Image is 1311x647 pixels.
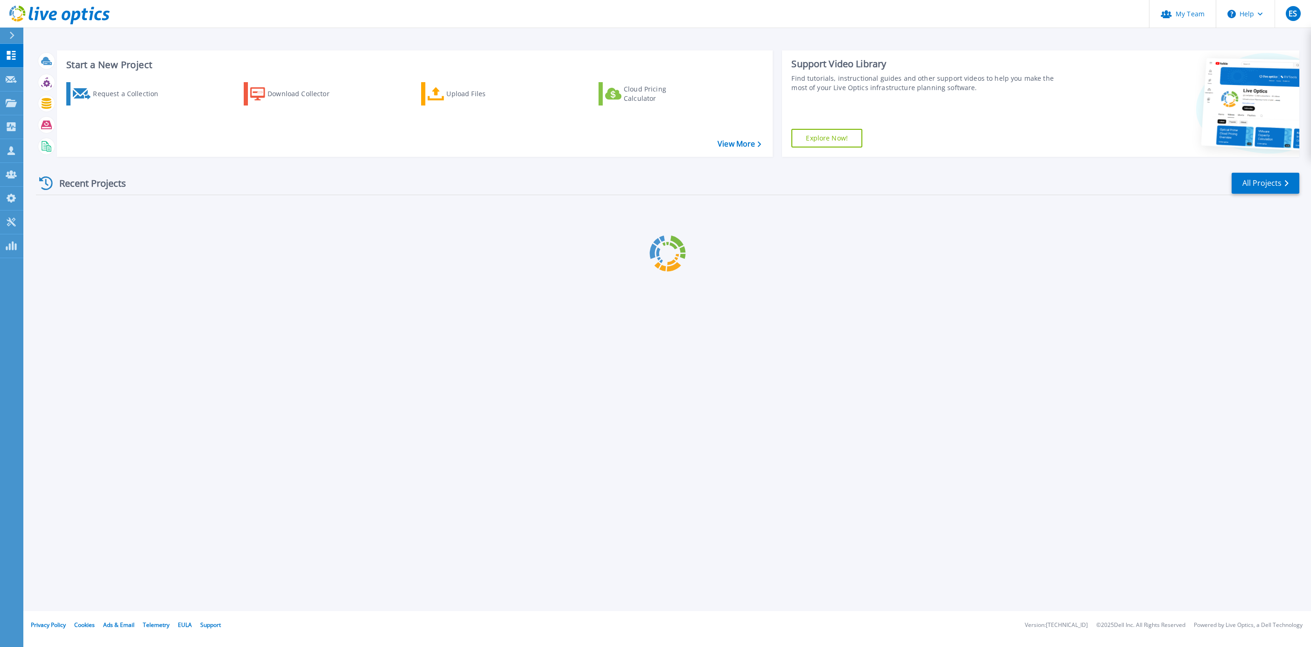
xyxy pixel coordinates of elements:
[1025,622,1088,628] li: Version: [TECHNICAL_ID]
[791,129,862,148] a: Explore Now!
[66,60,761,70] h3: Start a New Project
[624,84,698,103] div: Cloud Pricing Calculator
[1232,173,1299,194] a: All Projects
[143,621,169,629] a: Telemetry
[244,82,348,105] a: Download Collector
[66,82,170,105] a: Request a Collection
[718,140,761,148] a: View More
[599,82,703,105] a: Cloud Pricing Calculator
[36,172,139,195] div: Recent Projects
[791,74,1060,92] div: Find tutorials, instructional guides and other support videos to help you make the most of your L...
[74,621,95,629] a: Cookies
[421,82,525,105] a: Upload Files
[446,84,521,103] div: Upload Files
[178,621,192,629] a: EULA
[1096,622,1185,628] li: © 2025 Dell Inc. All Rights Reserved
[1289,10,1297,17] span: ES
[103,621,134,629] a: Ads & Email
[791,58,1060,70] div: Support Video Library
[200,621,221,629] a: Support
[268,84,342,103] div: Download Collector
[1194,622,1303,628] li: Powered by Live Optics, a Dell Technology
[31,621,66,629] a: Privacy Policy
[93,84,168,103] div: Request a Collection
